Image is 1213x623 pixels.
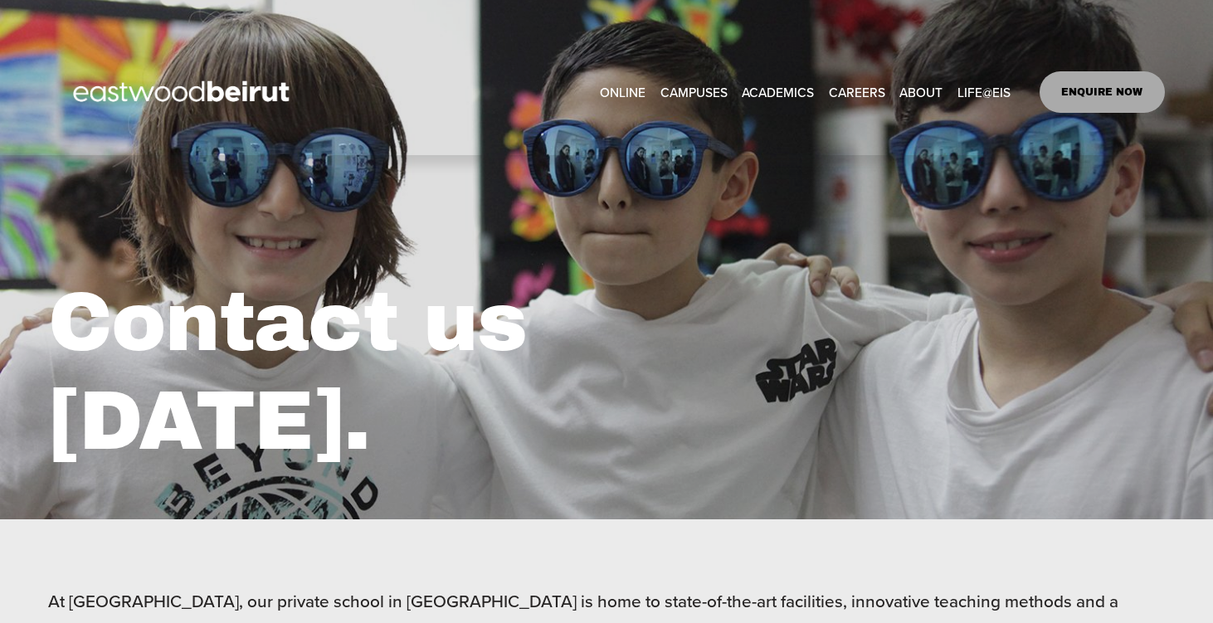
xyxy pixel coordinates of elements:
[899,81,943,105] span: ABOUT
[1040,71,1165,113] a: ENQUIRE NOW
[957,80,1011,105] a: folder dropdown
[600,80,645,105] a: ONLINE
[48,273,883,471] h1: Contact us [DATE].
[742,81,814,105] span: ACADEMICS
[660,81,728,105] span: CAMPUSES
[48,51,319,135] img: EastwoodIS Global Site
[957,81,1011,105] span: LIFE@EIS
[899,80,943,105] a: folder dropdown
[829,80,885,105] a: CAREERS
[742,80,814,105] a: folder dropdown
[660,80,728,105] a: folder dropdown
